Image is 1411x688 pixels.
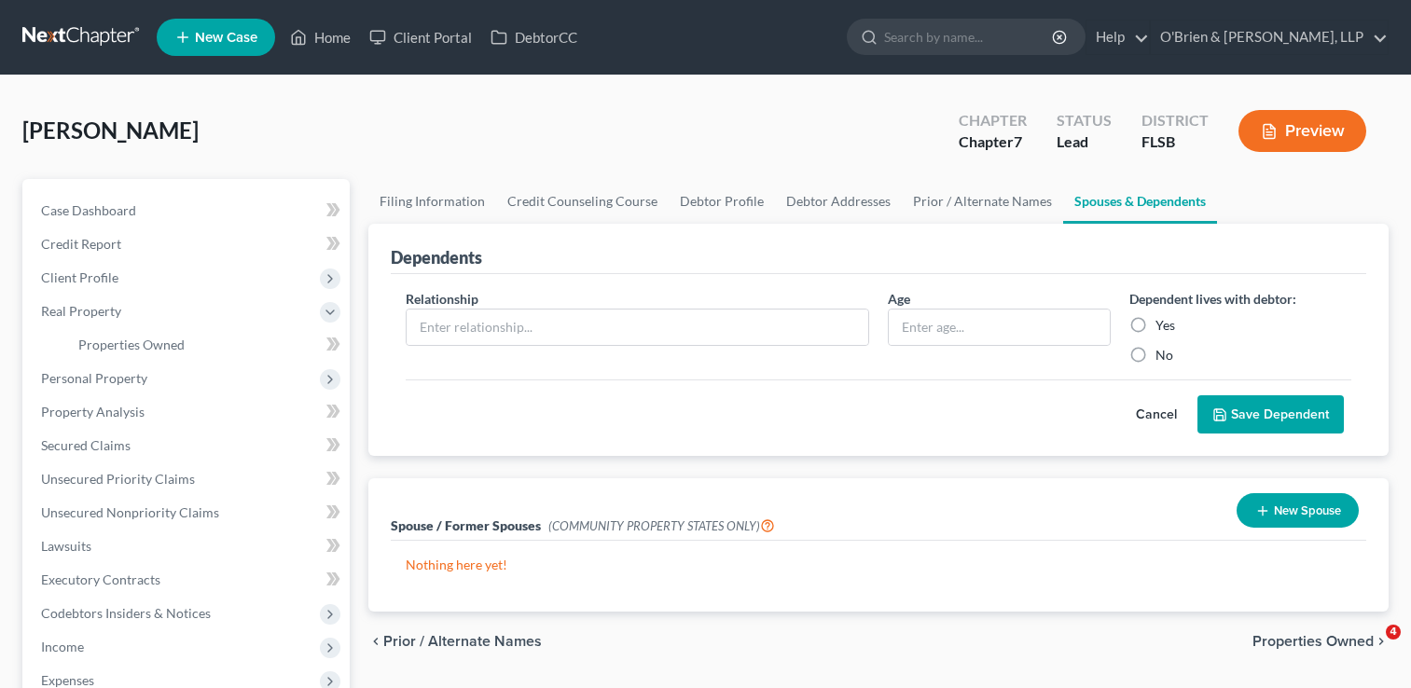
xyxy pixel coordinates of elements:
[959,131,1027,153] div: Chapter
[1141,110,1209,131] div: District
[26,429,350,462] a: Secured Claims
[669,179,775,224] a: Debtor Profile
[407,310,868,345] input: Enter relationship...
[78,337,185,352] span: Properties Owned
[41,538,91,554] span: Lawsuits
[1141,131,1209,153] div: FLSB
[1252,634,1374,649] span: Properties Owned
[22,117,199,144] span: [PERSON_NAME]
[959,110,1027,131] div: Chapter
[481,21,587,54] a: DebtorCC
[406,291,478,307] span: Relationship
[41,236,121,252] span: Credit Report
[902,179,1063,224] a: Prior / Alternate Names
[496,179,669,224] a: Credit Counseling Course
[63,328,350,362] a: Properties Owned
[360,21,481,54] a: Client Portal
[1252,634,1389,649] button: Properties Owned chevron_right
[26,194,350,227] a: Case Dashboard
[41,471,195,487] span: Unsecured Priority Claims
[1014,132,1022,150] span: 7
[889,310,1109,345] input: Enter age...
[368,179,496,224] a: Filing Information
[195,31,257,45] span: New Case
[1237,493,1359,528] button: New Spouse
[391,246,482,268] div: Dependents
[26,563,350,597] a: Executory Contracts
[884,20,1055,54] input: Search by name...
[1086,21,1149,54] a: Help
[1115,396,1197,433] button: Cancel
[368,634,542,649] button: chevron_left Prior / Alternate Names
[1155,346,1173,365] label: No
[383,634,542,649] span: Prior / Alternate Names
[888,289,910,309] label: Age
[26,496,350,530] a: Unsecured Nonpriority Claims
[1155,316,1175,335] label: Yes
[775,179,902,224] a: Debtor Addresses
[548,518,775,533] span: (COMMUNITY PROPERTY STATES ONLY)
[41,605,211,621] span: Codebtors Insiders & Notices
[41,370,147,386] span: Personal Property
[1063,179,1217,224] a: Spouses & Dependents
[41,437,131,453] span: Secured Claims
[26,395,350,429] a: Property Analysis
[41,672,94,688] span: Expenses
[1057,110,1112,131] div: Status
[41,571,160,587] span: Executory Contracts
[1386,625,1401,640] span: 4
[368,634,383,649] i: chevron_left
[406,556,1351,574] p: Nothing here yet!
[26,227,350,261] a: Credit Report
[281,21,360,54] a: Home
[41,202,136,218] span: Case Dashboard
[1057,131,1112,153] div: Lead
[26,462,350,496] a: Unsecured Priority Claims
[1238,110,1366,152] button: Preview
[1151,21,1388,54] a: O'Brien & [PERSON_NAME], LLP
[41,639,84,654] span: Income
[41,303,121,319] span: Real Property
[26,530,350,563] a: Lawsuits
[391,517,541,533] span: Spouse / Former Spouses
[41,504,219,520] span: Unsecured Nonpriority Claims
[1348,625,1392,669] iframe: Intercom live chat
[1129,289,1296,309] label: Dependent lives with debtor:
[41,269,118,285] span: Client Profile
[1197,395,1344,434] button: Save Dependent
[41,404,145,420] span: Property Analysis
